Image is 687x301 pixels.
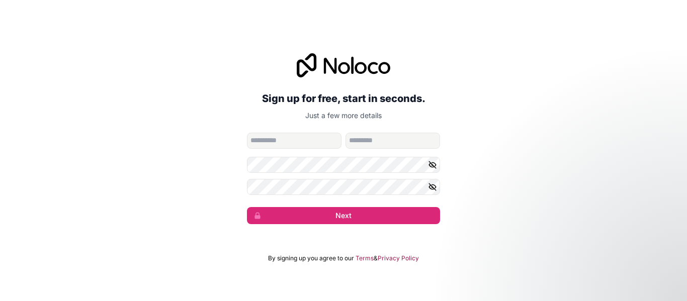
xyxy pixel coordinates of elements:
[247,89,440,108] h2: Sign up for free, start in seconds.
[268,254,354,262] span: By signing up you agree to our
[378,254,419,262] a: Privacy Policy
[486,226,687,296] iframe: Intercom notifications message
[346,133,440,149] input: family-name
[247,157,440,173] input: Password
[374,254,378,262] span: &
[247,179,440,195] input: Confirm password
[247,133,341,149] input: given-name
[247,207,440,224] button: Next
[247,111,440,121] p: Just a few more details
[356,254,374,262] a: Terms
